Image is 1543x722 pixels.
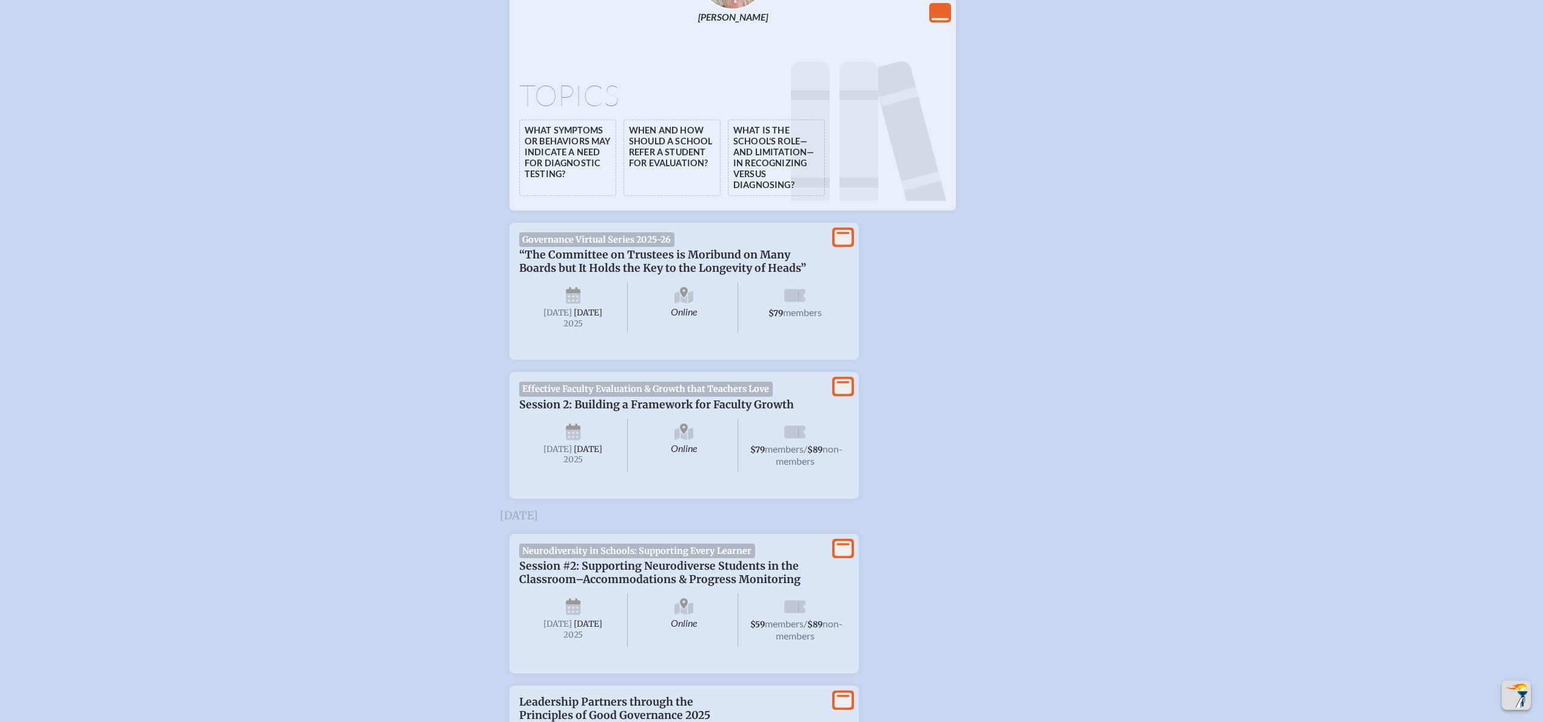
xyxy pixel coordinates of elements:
span: non-members [776,618,843,641]
span: members [783,306,822,318]
span: Effective Faculty Evaluation & Growth that Teachers Love [519,382,773,396]
span: Online [630,593,739,647]
span: [DATE] [574,444,602,454]
button: Scroll Top [1502,681,1531,710]
h3: [DATE] [500,510,1043,522]
span: Online [630,282,739,333]
span: Online [630,419,739,472]
span: 2025 [529,319,617,328]
span: “The Committee on Trustees is Moribund on Many Boards but It Holds the Key to the Longevity of He... [519,248,806,275]
span: [PERSON_NAME] [698,11,768,22]
span: $89 [807,445,822,455]
span: [DATE] [543,444,572,454]
span: 2025 [529,455,617,464]
span: Session #2: Supporting Neurodiverse Students in the Classroom–Accommodations & Progress Monitoring [519,559,801,586]
li: What is the school’s role—and limitation—in recognizing versus diagnosing? [728,120,825,196]
span: [DATE] [574,619,602,629]
span: $59 [750,619,765,630]
span: 2025 [529,630,617,639]
span: [DATE] [543,619,572,629]
span: / [804,443,807,454]
span: Neurodiversity in Schools: Supporting Every Learner [519,544,755,558]
h1: Topics [519,81,946,110]
span: [DATE] [543,308,572,318]
span: Leadership Partners through the Principles of Good Governance 2025 [519,695,710,722]
li: When and how should a school refer a student for evaluation? [624,120,721,196]
span: members [765,618,804,629]
span: / [804,618,807,629]
span: $79 [750,445,765,455]
span: members [765,443,804,454]
span: Session 2: Building a Framework for Faculty Growth [519,398,794,411]
li: What symptoms or behaviors may indicate a need for diagnostic testing? [519,120,616,196]
span: $79 [768,308,783,319]
span: $89 [807,619,822,630]
img: To the top [1504,683,1528,707]
span: non-members [776,443,843,467]
span: [DATE] [574,308,602,318]
span: Governance Virtual Series 2025-26 [519,232,674,247]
